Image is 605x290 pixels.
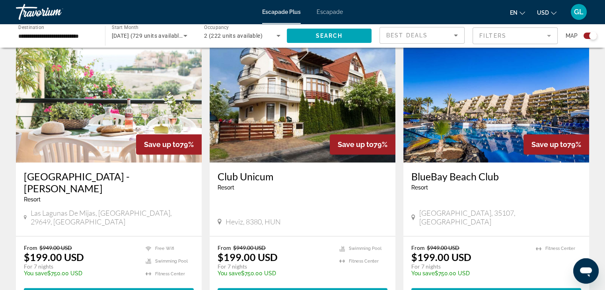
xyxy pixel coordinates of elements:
span: 2 (222 units available) [204,33,263,39]
span: Heviz, 8380, HUN [226,217,281,226]
img: ii_rna1.jpg [16,35,202,162]
span: Resort [218,184,234,191]
p: $750.00 USD [24,270,138,276]
button: Meniu utilizator [568,4,589,20]
span: Fitness Center [155,271,185,276]
p: $750.00 USD [411,270,528,276]
img: ii_ait1.jpg [403,35,589,162]
span: Resort [24,196,41,203]
span: Search [315,33,342,39]
a: BlueBay Beach Club [411,170,581,182]
span: Fitness Center [349,259,379,264]
span: $949.00 USD [233,244,266,251]
button: Schimbați moneda [537,7,556,18]
p: For 7 nights [24,263,138,270]
button: Filter [473,27,558,44]
button: Search [287,29,372,43]
p: $199.00 USD [24,251,84,263]
p: For 7 nights [218,263,331,270]
span: You save [218,270,241,276]
span: Save up to [338,140,374,149]
font: en [510,10,517,16]
span: Start Month [112,25,138,30]
a: Escapade [317,9,343,15]
p: $199.00 USD [218,251,278,263]
span: $949.00 USD [427,244,459,251]
span: Free Wifi [155,246,174,251]
span: Map [566,30,578,41]
span: Occupancy [204,25,229,30]
span: [GEOGRAPHIC_DATA], 35107, [GEOGRAPHIC_DATA] [419,209,581,226]
p: $750.00 USD [218,270,331,276]
a: Escapade Plus [262,9,301,15]
span: $949.00 USD [39,244,72,251]
font: GL [574,8,584,16]
a: [GEOGRAPHIC_DATA] - [PERSON_NAME] [24,170,194,194]
span: From [411,244,425,251]
p: For 7 nights [411,263,528,270]
span: Best Deals [386,32,428,39]
font: USD [537,10,549,16]
span: Swimming Pool [349,246,381,251]
span: Save up to [144,140,180,149]
span: Save up to [531,140,567,149]
a: Club Unicum [218,170,387,182]
span: You save [411,270,435,276]
p: $199.00 USD [411,251,471,263]
a: Travorium [16,2,95,22]
div: 79% [136,134,202,155]
span: Swimming Pool [155,259,188,264]
iframe: Buton lansare fereastră mesagerie [573,258,599,284]
span: Destination [18,24,44,30]
span: You save [24,270,47,276]
span: [DATE] (729 units available) [112,33,184,39]
div: 79% [523,134,589,155]
span: Resort [411,184,428,191]
div: 79% [330,134,395,155]
span: From [24,244,37,251]
span: Fitness Center [545,246,575,251]
img: ii_ucm1.jpg [210,35,395,162]
mat-select: Sort by [386,31,458,40]
button: Schimbați limba [510,7,525,18]
span: Las Lagunas de Mijas, [GEOGRAPHIC_DATA], 29649, [GEOGRAPHIC_DATA] [31,209,194,226]
span: From [218,244,231,251]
